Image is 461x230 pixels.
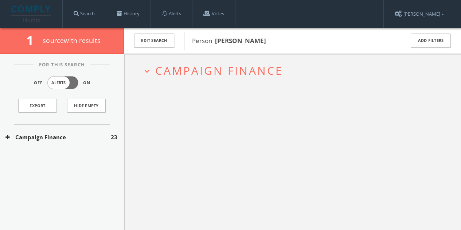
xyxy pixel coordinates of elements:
[34,80,43,86] span: Off
[34,61,90,69] span: For This Search
[192,36,266,45] span: Person
[18,99,57,113] a: Export
[111,133,117,141] span: 23
[43,36,101,45] span: source with results
[215,36,266,45] b: [PERSON_NAME]
[142,65,448,77] button: expand_moreCampaign Finance
[26,32,40,49] span: 1
[411,34,451,48] button: Add Filters
[155,63,283,78] span: Campaign Finance
[134,34,174,48] button: Edit Search
[67,99,106,113] button: Hide Empty
[5,133,111,141] button: Campaign Finance
[11,5,52,22] img: illumis
[142,66,152,76] i: expand_more
[83,80,90,86] span: On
